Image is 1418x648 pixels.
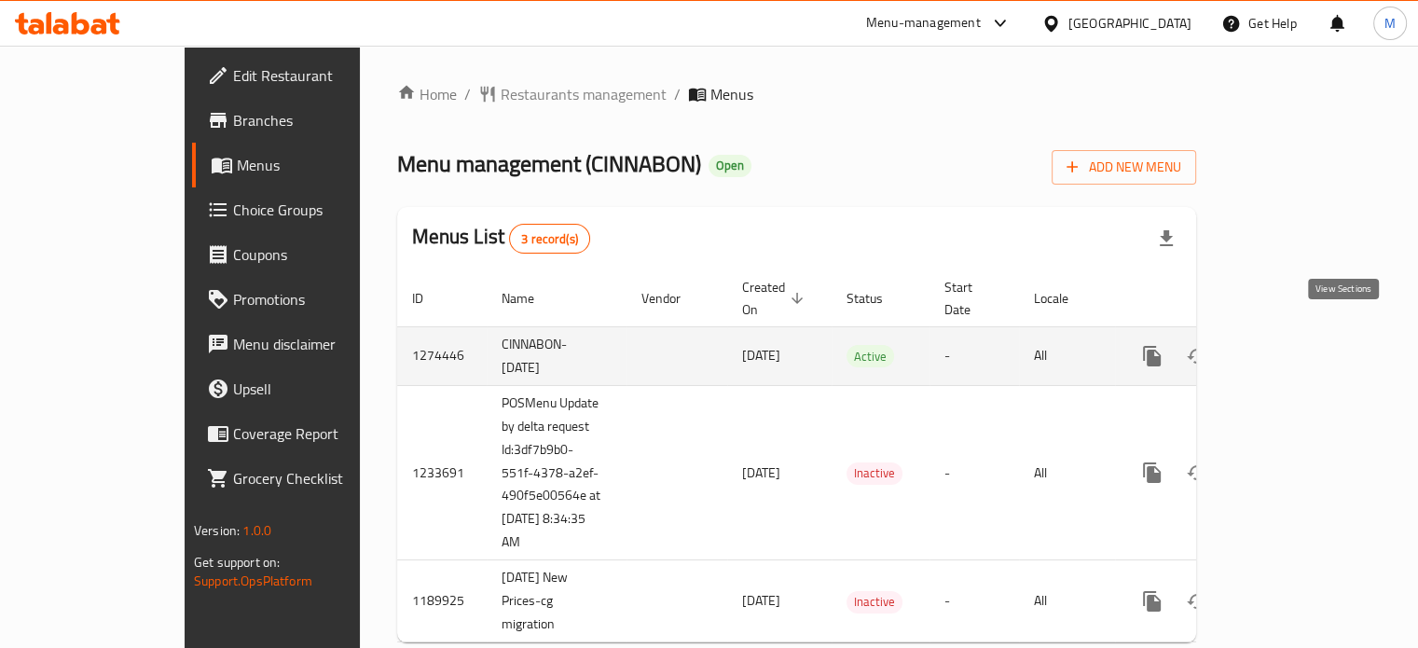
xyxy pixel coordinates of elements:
[233,467,406,489] span: Grocery Checklist
[1130,579,1175,624] button: more
[464,83,471,105] li: /
[847,462,902,485] div: Inactive
[1115,270,1324,327] th: Actions
[1144,216,1189,261] div: Export file
[1175,450,1219,495] button: Change Status
[866,12,981,34] div: Menu-management
[233,333,406,355] span: Menu disclaimer
[194,550,280,574] span: Get support on:
[192,232,421,277] a: Coupons
[510,230,589,248] span: 3 record(s)
[709,155,751,177] div: Open
[487,560,626,642] td: [DATE] New Prices-cg migration
[847,591,902,614] div: Inactive
[192,322,421,366] a: Menu disclaimer
[1019,560,1115,642] td: All
[1019,326,1115,385] td: All
[233,199,406,221] span: Choice Groups
[1052,150,1196,185] button: Add New Menu
[847,591,902,613] span: Inactive
[397,83,1196,105] nav: breadcrumb
[194,518,240,543] span: Version:
[192,456,421,501] a: Grocery Checklist
[192,53,421,98] a: Edit Restaurant
[742,461,780,485] span: [DATE]
[509,224,590,254] div: Total records count
[929,560,1019,642] td: -
[742,588,780,613] span: [DATE]
[233,109,406,131] span: Branches
[412,287,447,310] span: ID
[233,378,406,400] span: Upsell
[929,385,1019,560] td: -
[233,243,406,266] span: Coupons
[192,277,421,322] a: Promotions
[1019,385,1115,560] td: All
[1130,450,1175,495] button: more
[194,569,312,593] a: Support.OpsPlatform
[709,158,751,173] span: Open
[674,83,681,105] li: /
[1068,13,1191,34] div: [GEOGRAPHIC_DATA]
[742,343,780,367] span: [DATE]
[502,287,558,310] span: Name
[192,366,421,411] a: Upsell
[487,385,626,560] td: POSMenu Update by delta request Id:3df7b9b0-551f-4378-a2ef-490f5e00564e at [DATE] 8:34:35 AM
[1034,287,1093,310] span: Locale
[233,422,406,445] span: Coverage Report
[1384,13,1396,34] span: M
[944,276,997,321] span: Start Date
[192,143,421,187] a: Menus
[478,83,667,105] a: Restaurants management
[847,462,902,484] span: Inactive
[192,187,421,232] a: Choice Groups
[397,270,1324,643] table: enhanced table
[847,287,907,310] span: Status
[397,83,457,105] a: Home
[397,385,487,560] td: 1233691
[233,288,406,310] span: Promotions
[929,326,1019,385] td: -
[397,560,487,642] td: 1189925
[847,346,894,367] span: Active
[487,326,626,385] td: CINNABON-[DATE]
[233,64,406,87] span: Edit Restaurant
[192,98,421,143] a: Branches
[501,83,667,105] span: Restaurants management
[847,345,894,367] div: Active
[192,411,421,456] a: Coverage Report
[412,223,590,254] h2: Menus List
[641,287,705,310] span: Vendor
[742,276,809,321] span: Created On
[1067,156,1181,179] span: Add New Menu
[1130,334,1175,379] button: more
[237,154,406,176] span: Menus
[1175,579,1219,624] button: Change Status
[710,83,753,105] span: Menus
[242,518,271,543] span: 1.0.0
[397,326,487,385] td: 1274446
[397,143,701,185] span: Menu management ( CINNABON )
